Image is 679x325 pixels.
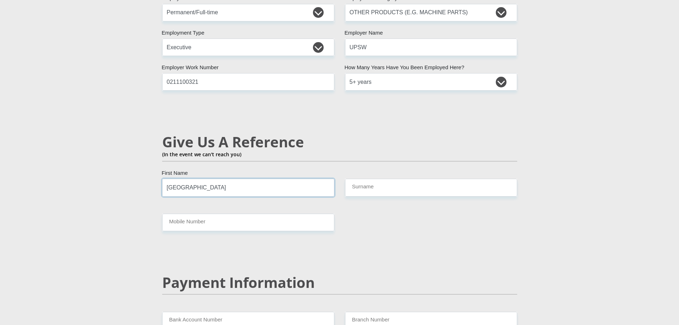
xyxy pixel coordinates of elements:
[162,151,517,158] p: (In the event we can't reach you)
[345,179,517,196] input: Surname
[162,73,334,91] input: Employer Work Number
[162,214,334,231] input: Mobile Number
[345,39,517,56] input: Employer's Name
[162,179,334,196] input: Name
[162,274,517,291] h2: Payment Information
[162,133,517,151] h2: Give Us A Reference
